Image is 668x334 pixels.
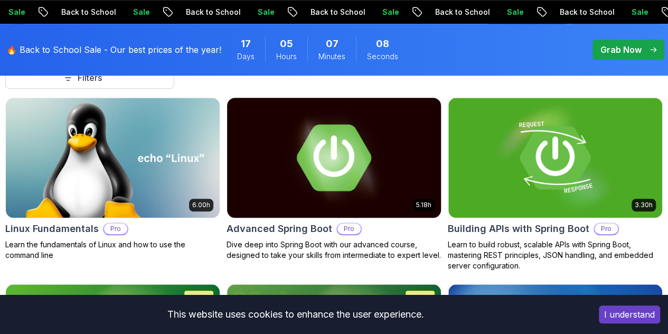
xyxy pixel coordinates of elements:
[318,51,345,62] span: Minutes
[104,224,127,234] p: Pro
[498,7,532,17] p: Sale
[8,303,583,326] div: This website uses cookies to enhance the user experience.
[241,36,251,51] span: 17 Days
[623,7,657,17] p: Sale
[125,7,158,17] p: Sale
[302,7,374,17] p: Back to School
[5,67,174,89] button: Filters
[222,95,446,220] img: Advanced Spring Boot card
[237,51,255,62] span: Days
[448,98,662,218] img: Building APIs with Spring Boot card
[6,43,221,56] p: 🔥 Back to School Sale - Our best prices of the year!
[280,36,293,51] span: 5 Hours
[190,293,208,304] p: NEW
[376,36,389,51] span: 8 Seconds
[551,7,623,17] p: Back to School
[6,98,220,218] img: Linux Fundamentals card
[635,201,653,209] p: 3.30h
[276,51,297,62] span: Hours
[448,221,589,236] h2: Building APIs with Spring Boot
[448,97,663,271] a: Building APIs with Spring Boot card3.30hBuilding APIs with Spring BootProLearn to build robust, s...
[5,239,220,261] p: Learn the fundamentals of Linux and how to use the command line
[411,293,429,304] p: NEW
[427,7,498,17] p: Back to School
[600,43,642,56] p: Grab Now
[595,224,618,234] p: Pro
[227,97,441,261] a: Advanced Spring Boot card5.18hAdvanced Spring BootProDive deep into Spring Boot with our advanced...
[78,71,102,84] p: Filters
[337,224,361,234] p: Pro
[599,305,660,323] button: Accept cookies
[416,201,431,209] p: 5.18h
[5,97,220,261] a: Linux Fundamentals card6.00hLinux FundamentalsProLearn the fundamentals of Linux and how to use t...
[227,239,441,261] p: Dive deep into Spring Boot with our advanced course, designed to take your skills from intermedia...
[326,36,338,51] span: 7 Minutes
[53,7,125,17] p: Back to School
[192,201,210,209] p: 6.00h
[227,221,332,236] h2: Advanced Spring Boot
[448,239,663,271] p: Learn to build robust, scalable APIs with Spring Boot, mastering REST principles, JSON handling, ...
[249,7,283,17] p: Sale
[374,7,408,17] p: Sale
[367,51,398,62] span: Seconds
[177,7,249,17] p: Back to School
[5,221,99,236] h2: Linux Fundamentals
